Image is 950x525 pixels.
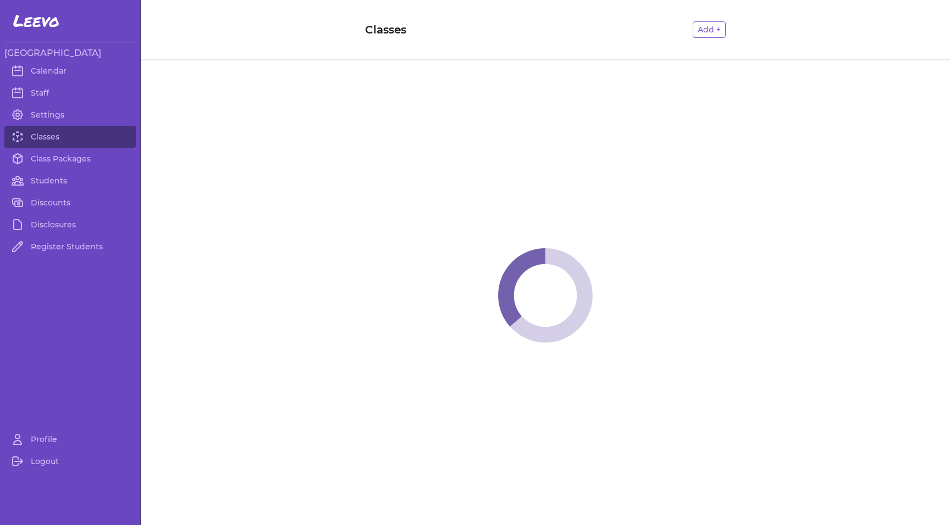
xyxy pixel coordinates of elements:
[4,192,136,214] a: Discounts
[13,11,59,31] span: Leevo
[4,428,136,450] a: Profile
[693,21,726,38] button: Add +
[4,214,136,236] a: Disclosures
[4,82,136,104] a: Staff
[4,47,136,60] h3: [GEOGRAPHIC_DATA]
[4,126,136,148] a: Classes
[4,148,136,170] a: Class Packages
[4,450,136,472] a: Logout
[4,104,136,126] a: Settings
[4,170,136,192] a: Students
[4,60,136,82] a: Calendar
[4,236,136,258] a: Register Students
